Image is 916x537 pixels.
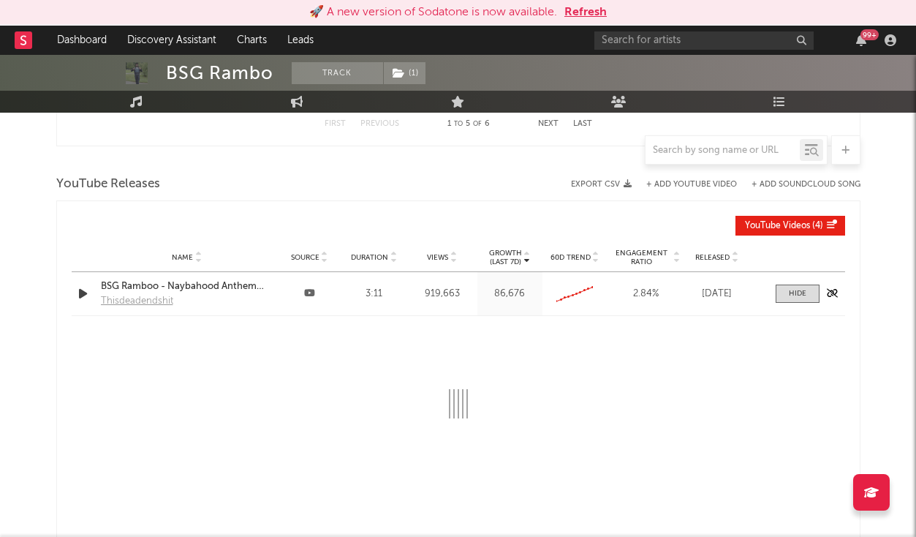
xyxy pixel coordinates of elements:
div: 86,676 [481,287,539,301]
div: 99 + [860,29,879,40]
p: Growth [489,249,522,258]
p: (Last 7d) [489,258,522,266]
div: 919,663 [410,287,474,301]
button: YouTube Videos(4) [735,216,845,236]
button: + Add YouTube Video [646,181,737,189]
span: Engagement Ratio [611,249,672,266]
input: Search by song name or URL [646,145,800,157]
button: + Add SoundCloud Song [737,181,860,189]
a: Dashboard [47,26,117,55]
button: Last [573,120,592,128]
a: Discovery Assistant [117,26,227,55]
span: Duration [351,253,388,262]
span: ( 1 ) [383,62,426,84]
span: YouTube Releases [56,176,160,193]
span: Views [427,253,448,262]
span: Released [695,253,730,262]
a: BSG Ramboo - Naybahood Anthem (Dir. by @Thisdeadendshit )(Official Music Video) [101,279,273,294]
span: YouTube Videos [745,222,810,230]
button: + Add SoundCloud Song [752,181,860,189]
div: [DATE] [688,287,746,301]
span: of [473,121,482,127]
div: 1 5 6 [428,116,509,133]
div: 🚀 A new version of Sodatone is now available. [309,4,557,21]
span: ( 4 ) [745,222,823,230]
button: First [325,120,346,128]
button: Next [538,120,559,128]
div: + Add YouTube Video [632,181,737,189]
div: 2.84 % [611,287,681,301]
span: 60D Trend [550,253,591,262]
input: Search for artists [594,31,814,50]
button: Track [292,62,383,84]
a: Charts [227,26,277,55]
div: 3:11 [346,287,404,301]
a: Leads [277,26,324,55]
div: BSG Rambo [166,62,273,84]
button: (1) [384,62,425,84]
span: to [454,121,463,127]
button: 99+ [856,34,866,46]
span: Name [172,253,193,262]
span: Source [291,253,319,262]
a: Thisdeadendshit [101,294,177,309]
button: Previous [360,120,399,128]
button: Refresh [564,4,607,21]
button: Export CSV [571,180,632,189]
